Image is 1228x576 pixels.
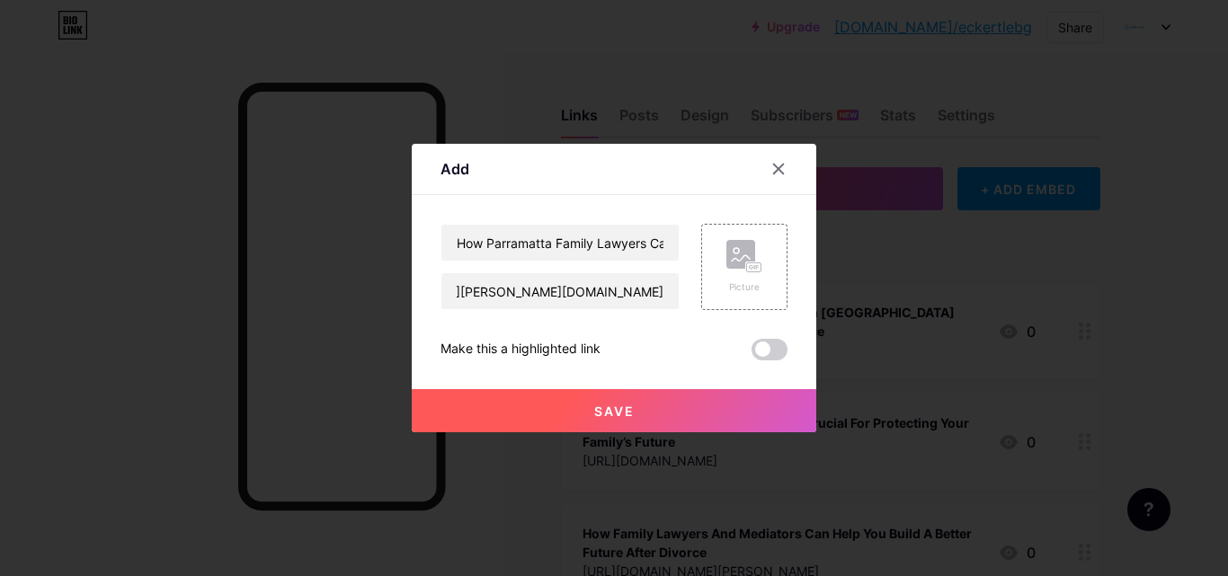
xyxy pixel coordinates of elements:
div: Make this a highlighted link [440,339,601,360]
input: URL [441,273,679,309]
input: Title [441,225,679,261]
button: Save [412,389,816,432]
div: Picture [726,280,762,294]
span: Save [594,403,635,419]
div: Add [440,158,469,180]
